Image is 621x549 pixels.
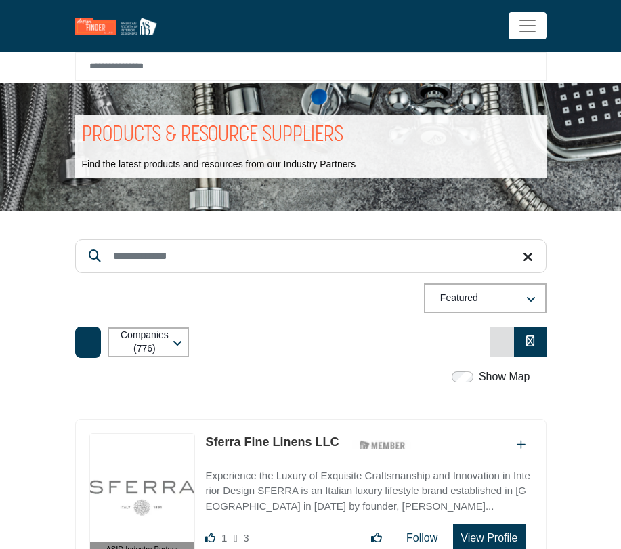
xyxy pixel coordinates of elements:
h1: PRODUCTS & RESOURCE SUPPLIERS [82,122,343,150]
label: Show Map [479,369,530,385]
a: Add To List [516,439,526,450]
a: Sferra Fine Linens LLC [205,435,339,449]
button: Filter categories [75,327,101,358]
p: Find the latest products and resources from our Industry Partners [82,158,356,171]
img: Sferra Fine Linens LLC [90,434,195,542]
li: Card View [490,327,514,357]
button: Companies (776) [108,327,190,357]
p: Sferra Fine Linens LLC [205,433,339,451]
span: 1 [221,532,227,544]
p: Featured [440,291,478,305]
a: Experience the Luxury of Exquisite Craftsmanship and Innovation in Interior Design SFERRA is an I... [205,460,532,514]
button: Toggle navigation [509,12,547,39]
p: Companies (776) [120,329,170,355]
input: Search Keyword [75,239,547,273]
img: ASID Members Badge Icon [352,436,413,453]
p: Experience the Luxury of Exquisite Craftsmanship and Innovation in Interior Design SFERRA is an I... [205,468,532,514]
a: View List [526,335,534,347]
div: Followers [234,530,249,546]
img: Site Logo [75,18,164,35]
li: List View [514,327,547,357]
i: Like [205,533,215,543]
button: Featured [424,283,547,313]
input: Search Solutions [75,52,547,81]
span: 3 [243,532,249,544]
